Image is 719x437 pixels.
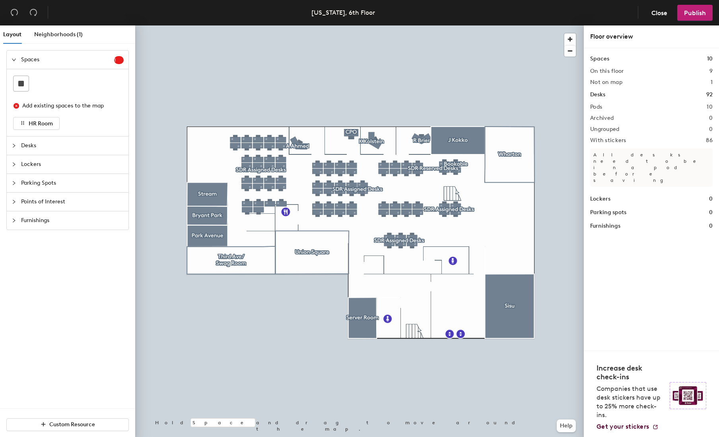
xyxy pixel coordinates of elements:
[22,101,117,110] div: Add existing spaces to the map
[590,222,620,230] h1: Furnishings
[590,208,626,217] h1: Parking spots
[590,68,624,74] h2: On this floor
[597,364,665,381] h4: Increase desk check-ins
[21,211,124,230] span: Furnishings
[49,421,95,428] span: Custom Resource
[590,195,610,203] h1: Lockers
[590,55,609,63] h1: Spaces
[590,32,713,41] div: Floor overview
[21,137,124,155] span: Desks
[557,419,576,432] button: Help
[114,57,124,63] span: 1
[12,143,16,148] span: collapsed
[311,8,375,18] div: [US_STATE], 6th Floor
[684,9,706,17] span: Publish
[590,90,605,99] h1: Desks
[14,103,19,109] span: close-circle
[6,418,129,431] button: Custom Resource
[709,208,713,217] h1: 0
[590,148,713,187] p: All desks need to be in a pod before saving
[590,79,622,86] h2: Not on map
[12,57,16,62] span: expanded
[709,126,713,133] h2: 0
[25,5,41,21] button: Redo (⌘ + ⇧ + Z)
[13,117,60,130] button: HR Room
[590,137,626,144] h2: With stickers
[597,423,649,430] span: Get your stickers
[21,155,124,174] span: Lockers
[590,126,620,133] h2: Ungrouped
[706,90,713,99] h1: 92
[21,193,124,211] span: Points of Interest
[645,5,674,21] button: Close
[12,218,16,223] span: collapsed
[12,181,16,185] span: collapsed
[709,195,713,203] h1: 0
[709,68,713,74] h2: 9
[709,115,713,121] h2: 0
[706,137,713,144] h2: 86
[21,174,124,192] span: Parking Spots
[707,55,713,63] h1: 10
[651,9,667,17] span: Close
[114,56,124,64] sup: 1
[34,31,83,38] span: Neighborhoods (1)
[12,162,16,167] span: collapsed
[597,423,659,431] a: Get your stickers
[709,222,713,230] h1: 0
[29,120,53,127] span: HR Room
[6,5,22,21] button: Undo (⌘ + Z)
[3,31,21,38] span: Layout
[21,51,114,69] span: Spaces
[12,199,16,204] span: collapsed
[707,104,713,110] h2: 10
[590,104,602,110] h2: Pods
[590,115,614,121] h2: Archived
[670,382,706,409] img: Sticker logo
[597,384,665,419] p: Companies that use desk stickers have up to 25% more check-ins.
[677,5,713,21] button: Publish
[711,79,713,86] h2: 1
